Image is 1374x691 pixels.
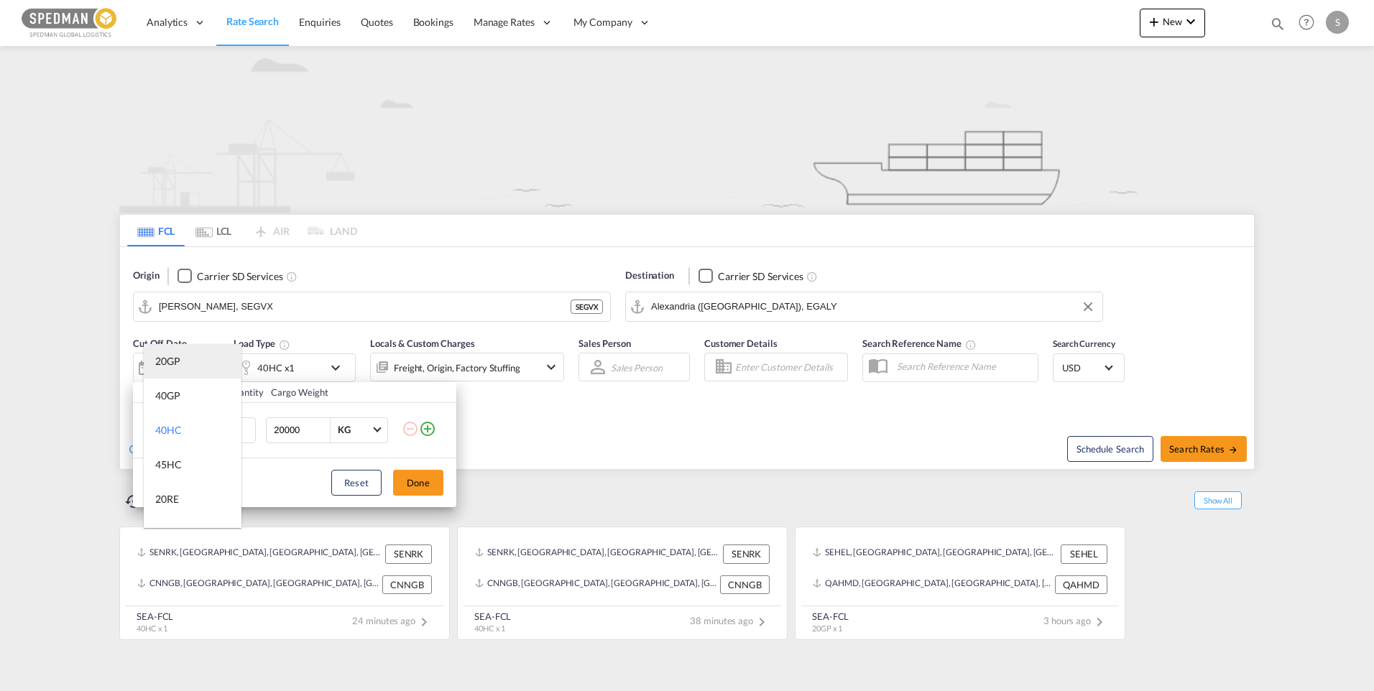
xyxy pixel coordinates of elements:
[155,389,180,403] div: 40GP
[155,458,182,472] div: 45HC
[155,354,180,368] div: 20GP
[155,527,179,541] div: 40RE
[155,423,182,437] div: 40HC
[155,492,179,506] div: 20RE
